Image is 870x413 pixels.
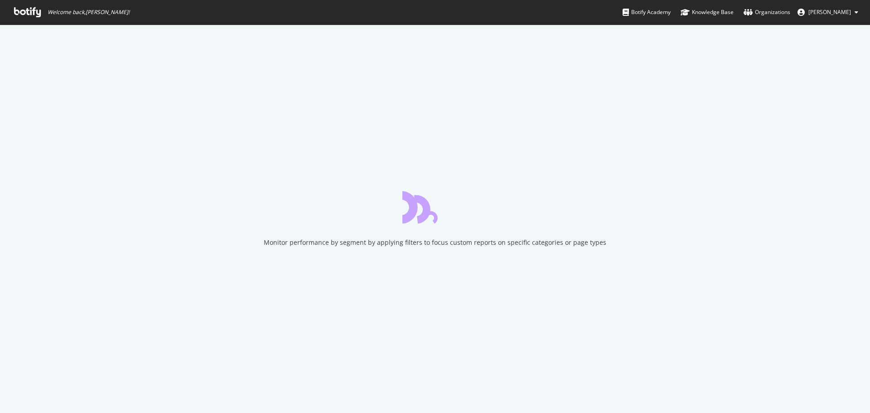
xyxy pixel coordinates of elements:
[402,191,468,224] div: animation
[48,9,130,16] span: Welcome back, [PERSON_NAME] !
[681,8,734,17] div: Knowledge Base
[623,8,671,17] div: Botify Academy
[808,8,851,16] span: Bill Elward
[790,5,865,19] button: [PERSON_NAME]
[264,238,606,247] div: Monitor performance by segment by applying filters to focus custom reports on specific categories...
[744,8,790,17] div: Organizations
